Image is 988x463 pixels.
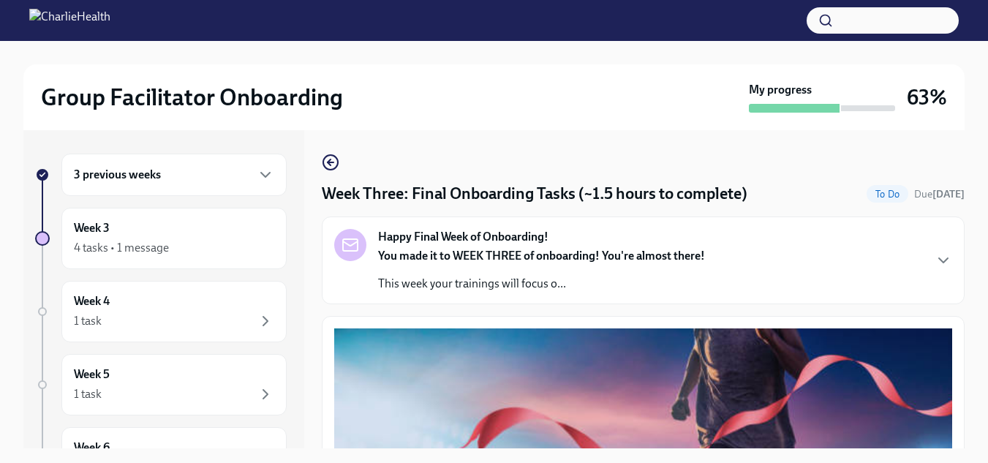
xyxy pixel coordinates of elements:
[907,84,947,110] h3: 63%
[74,386,102,402] div: 1 task
[378,229,548,245] strong: Happy Final Week of Onboarding!
[74,220,110,236] h6: Week 3
[932,188,965,200] strong: [DATE]
[35,281,287,342] a: Week 41 task
[867,189,908,200] span: To Do
[914,188,965,200] span: Due
[74,440,110,456] h6: Week 6
[35,208,287,269] a: Week 34 tasks • 1 message
[74,293,110,309] h6: Week 4
[35,354,287,415] a: Week 51 task
[914,187,965,201] span: October 11th, 2025 10:00
[749,82,812,98] strong: My progress
[74,313,102,329] div: 1 task
[378,249,705,263] strong: You made it to WEEK THREE of onboarding! You're almost there!
[322,183,747,205] h4: Week Three: Final Onboarding Tasks (~1.5 hours to complete)
[74,366,110,383] h6: Week 5
[74,167,161,183] h6: 3 previous weeks
[378,276,705,292] p: This week your trainings will focus o...
[74,240,169,256] div: 4 tasks • 1 message
[41,83,343,112] h2: Group Facilitator Onboarding
[29,9,110,32] img: CharlieHealth
[61,154,287,196] div: 3 previous weeks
